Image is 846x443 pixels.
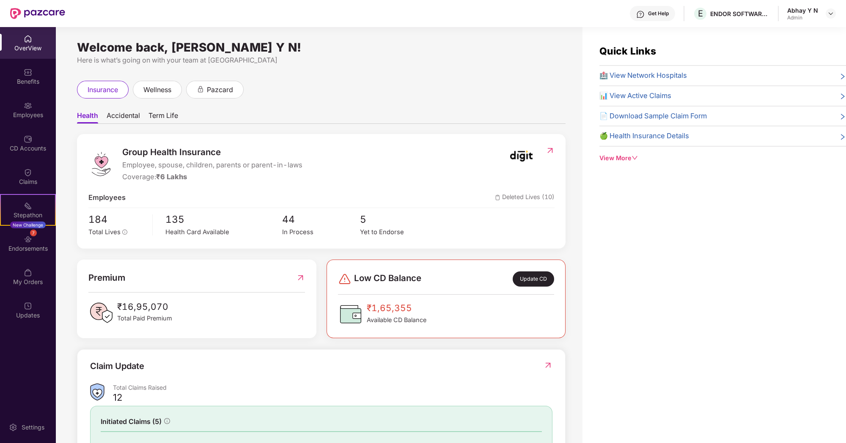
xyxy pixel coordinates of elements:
[24,35,32,43] img: svg+xml;base64,PHN2ZyBpZD0iSG9tZSIgeG1sbnM9Imh0dHA6Ly93d3cudzMub3JnLzIwMDAvc3ZnIiB3aWR0aD0iMjAiIG...
[113,383,552,391] div: Total Claims Raised
[165,227,282,237] div: Health Card Available
[101,416,162,427] span: Initiated Claims (5)
[599,45,656,57] span: Quick Links
[546,146,555,155] img: RedirectIcon
[839,132,846,142] span: right
[77,44,566,51] div: Welcome back, [PERSON_NAME] Y N!
[338,301,363,327] img: CDBalanceIcon
[24,168,32,177] img: svg+xml;base64,PHN2ZyBpZD0iQ2xhaW0iIHhtbG5zPSJodHRwOi8vd3d3LnczLm9yZy8yMDAwL3N2ZyIgd2lkdGg9IjIwIi...
[1,211,55,219] div: Stepathon
[148,111,178,123] span: Term Life
[710,10,769,18] div: ENDOR SOFTWARE PRIVATE LIMITED
[24,235,32,243] img: svg+xml;base64,PHN2ZyBpZD0iRW5kb3JzZW1lbnRzIiB4bWxucz0iaHR0cDovL3d3dy53My5vcmcvMjAwMC9zdmciIHdpZH...
[648,10,669,17] div: Get Help
[599,70,687,81] span: 🏥 View Network Hospitals
[282,212,360,227] span: 44
[495,195,500,200] img: deleteIcon
[636,10,645,19] img: svg+xml;base64,PHN2ZyBpZD0iSGVscC0zMngzMiIgeG1sbnM9Imh0dHA6Ly93d3cudzMub3JnLzIwMDAvc3ZnIiB3aWR0aD...
[88,212,147,227] span: 184
[787,6,818,14] div: Abhay Y N
[117,300,172,314] span: ₹16,95,070
[165,212,282,227] span: 135
[164,418,170,424] span: info-circle
[839,72,846,81] span: right
[827,10,834,17] img: svg+xml;base64,PHN2ZyBpZD0iRHJvcGRvd24tMzJ4MzIiIHhtbG5zPSJodHRwOi8vd3d3LnczLm9yZy8yMDAwL3N2ZyIgd2...
[122,172,302,183] div: Coverage:
[77,55,566,66] div: Here is what’s going on with your team at [GEOGRAPHIC_DATA]
[30,230,37,236] div: 7
[19,423,47,432] div: Settings
[143,85,171,95] span: wellness
[367,301,426,315] span: ₹1,65,355
[24,135,32,143] img: svg+xml;base64,PHN2ZyBpZD0iQ0RfQWNjb3VudHMiIGRhdGEtbmFtZT0iQ0QgQWNjb3VudHMiIHhtbG5zPSJodHRwOi8vd3...
[360,212,438,227] span: 5
[360,227,438,237] div: Yet to Endorse
[88,228,121,236] span: Total Lives
[599,131,689,142] span: 🍏 Health Insurance Details
[88,300,114,325] img: PaidPremiumIcon
[88,192,126,203] span: Employees
[122,145,302,159] span: Group Health Insurance
[24,101,32,110] img: svg+xml;base64,PHN2ZyBpZD0iRW1wbG95ZWVzIiB4bWxucz0iaHR0cDovL3d3dy53My5vcmcvMjAwMC9zdmciIHdpZHRoPS...
[107,111,140,123] span: Accidental
[197,85,204,93] div: animation
[122,230,127,235] span: info-circle
[839,112,846,122] span: right
[599,111,707,122] span: 📄 Download Sample Claim Form
[296,271,305,284] img: RedirectIcon
[117,314,172,323] span: Total Paid Premium
[88,271,125,284] span: Premium
[367,315,426,325] span: Available CD Balance
[505,145,537,167] img: insurerIcon
[10,221,46,228] div: New Challenge
[544,361,552,369] img: RedirectIcon
[632,155,637,161] span: down
[90,360,144,373] div: Claim Update
[513,271,554,287] div: Update CD
[88,151,114,177] img: logo
[122,160,302,171] span: Employee, spouse, children, parents or parent-in-laws
[24,302,32,310] img: svg+xml;base64,PHN2ZyBpZD0iVXBkYXRlZCIgeG1sbnM9Imh0dHA6Ly93d3cudzMub3JnLzIwMDAvc3ZnIiB3aWR0aD0iMj...
[698,8,703,19] span: E
[24,268,32,277] img: svg+xml;base64,PHN2ZyBpZD0iTXlfT3JkZXJzIiBkYXRhLW5hbWU9Ik15IE9yZGVycyIgeG1sbnM9Imh0dHA6Ly93d3cudz...
[24,68,32,77] img: svg+xml;base64,PHN2ZyBpZD0iQmVuZWZpdHMiIHhtbG5zPSJodHRwOi8vd3d3LnczLm9yZy8yMDAwL3N2ZyIgd2lkdGg9Ij...
[24,202,32,210] img: svg+xml;base64,PHN2ZyB4bWxucz0iaHR0cDovL3d3dy53My5vcmcvMjAwMC9zdmciIHdpZHRoPSIyMSIgaGVpZ2h0PSIyMC...
[10,8,65,19] img: New Pazcare Logo
[282,227,360,237] div: In Process
[354,271,421,287] span: Low CD Balance
[77,111,98,123] span: Health
[495,192,555,203] span: Deleted Lives (10)
[787,14,818,21] div: Admin
[839,92,846,101] span: right
[90,383,104,401] img: ClaimsSummaryIcon
[599,153,846,163] div: View More
[156,172,187,181] span: ₹6 Lakhs
[88,85,118,95] span: insurance
[207,85,233,95] span: pazcard
[338,272,352,286] img: svg+xml;base64,PHN2ZyBpZD0iRGFuZ2VyLTMyeDMyIiB4bWxucz0iaHR0cDovL3d3dy53My5vcmcvMjAwMC9zdmciIHdpZH...
[113,391,122,403] div: 12
[9,423,17,432] img: svg+xml;base64,PHN2ZyBpZD0iU2V0dGluZy0yMHgyMCIgeG1sbnM9Imh0dHA6Ly93d3cudzMub3JnLzIwMDAvc3ZnIiB3aW...
[599,90,671,101] span: 📊 View Active Claims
